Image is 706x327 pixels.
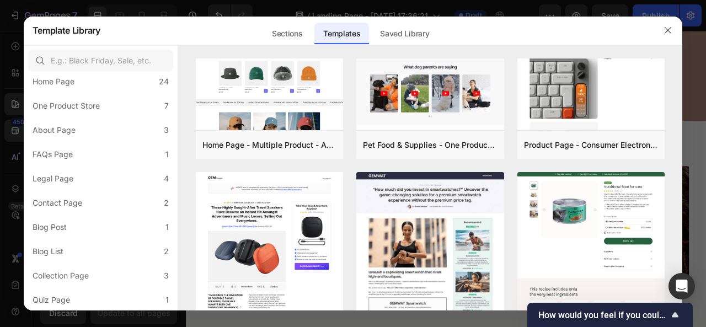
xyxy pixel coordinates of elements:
[23,173,169,319] img: [object Object]
[492,172,640,320] img: [object Object]
[202,138,337,152] div: Home Page - Multiple Product - Apparel - Style 4
[165,148,169,161] div: 1
[335,172,483,320] img: [object Object]
[164,196,169,210] div: 2
[165,293,169,307] div: 1
[33,172,73,185] div: Legal Page
[263,23,311,45] div: Sections
[164,99,169,112] div: 7
[33,99,100,112] div: One Product Store
[538,310,668,320] span: How would you feel if you could no longer use GemPages?
[314,23,369,45] div: Templates
[28,50,173,72] input: E.g.: Black Friday, Sale, etc.
[164,124,169,137] div: 3
[164,245,169,258] div: 2
[19,30,643,47] p: Glow without limit | 15% Off Sitewide.
[538,308,682,321] button: Show survey - How would you feel if you could no longer use GemPages?
[18,59,108,85] button: SHOP NOW
[33,293,70,307] div: Quiz Page
[33,148,73,161] div: FAQs Page
[164,269,169,282] div: 3
[165,221,169,234] div: 1
[33,124,76,137] div: About Page
[33,75,74,88] div: Home Page
[33,245,63,258] div: Blog List
[159,75,169,88] div: 24
[524,138,659,152] div: Product Page - Consumer Electronics - Keyboard
[179,172,327,320] img: [object Object]
[164,172,169,185] div: 4
[33,16,100,45] h2: Template Library
[371,23,438,45] div: Saved Library
[668,273,695,299] div: Open Intercom Messenger
[33,196,82,210] div: Contact Page
[363,138,498,152] div: Pet Food & Supplies - One Product Store
[31,63,95,81] div: SHOP NOW
[33,221,67,234] div: Blog Post
[33,269,89,282] div: Collection Page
